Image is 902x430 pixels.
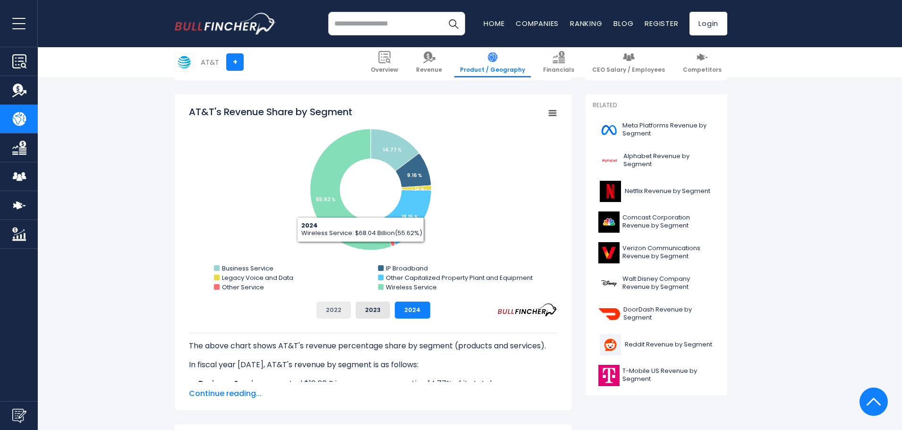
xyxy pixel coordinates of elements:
span: Product / Geography [460,66,525,74]
span: Meta Platforms Revenue by Segment [622,122,715,138]
button: 2022 [316,302,351,319]
button: 2024 [395,302,430,319]
a: Overview [365,47,404,77]
a: Verizon Communications Revenue by Segment [593,240,720,266]
span: Overview [371,66,398,74]
a: Register [645,18,678,28]
tspan: AT&T's Revenue Share by Segment [189,105,352,118]
img: META logo [598,119,620,141]
svg: AT&T's Revenue Share by Segment [189,105,557,294]
img: NFLX logo [598,181,622,202]
a: DoorDash Revenue by Segment [593,301,720,327]
a: Competitors [677,47,727,77]
span: T-Mobile US Revenue by Segment [622,367,715,383]
p: Related [593,101,720,110]
img: T logo [175,53,193,71]
img: DIS logo [598,273,620,294]
a: Companies [516,18,559,28]
p: The above chart shows AT&T's revenue percentage share by segment (products and services). [189,340,557,352]
img: GOOGL logo [598,150,621,171]
img: bullfincher logo [175,13,276,34]
div: AT&T [201,57,219,67]
li: generated $18.06 B in revenue, representing 14.77% of its total revenue. [189,378,557,389]
a: Home [484,18,504,28]
tspan: 1.24 % [412,187,424,192]
a: Financials [537,47,580,77]
img: RDDT logo [598,334,622,355]
text: Business Service [222,264,273,273]
a: Meta Platforms Revenue by Segment [593,117,720,143]
span: Alphabet Revenue by Segment [623,152,715,169]
a: Walt Disney Company Revenue by Segment [593,270,720,296]
text: IP Broadband [386,264,428,273]
a: Alphabet Revenue by Segment [593,148,720,174]
text: Wireless Service [386,283,437,292]
span: Continue reading... [189,388,557,399]
span: Reddit Revenue by Segment [625,341,712,349]
tspan: 1.06 % [383,231,394,236]
tspan: 9.16 % [407,172,422,179]
span: Revenue [416,66,442,74]
tspan: 55.62 % [316,196,336,203]
span: Netflix Revenue by Segment [625,187,710,195]
a: Ranking [570,18,602,28]
a: Revenue [410,47,448,77]
a: Comcast Corporation Revenue by Segment [593,209,720,235]
a: Reddit Revenue by Segment [593,332,720,358]
a: Go to homepage [175,13,276,34]
span: Comcast Corporation Revenue by Segment [622,214,715,230]
p: In fiscal year [DATE], AT&T's revenue by segment is as follows: [189,359,557,371]
text: Legacy Voice and Data [222,273,293,282]
span: Verizon Communications Revenue by Segment [622,245,715,261]
a: Blog [613,18,633,28]
text: Other Service [222,283,264,292]
span: CEO Salary / Employees [592,66,665,74]
button: 2023 [356,302,390,319]
tspan: 18.15 % [401,213,418,220]
span: Competitors [683,66,722,74]
span: DoorDash Revenue by Segment [623,306,715,322]
tspan: 14.77 % [383,146,402,153]
a: + [226,53,244,71]
a: T-Mobile US Revenue by Segment [593,363,720,388]
span: Financials [543,66,574,74]
img: TMUS logo [598,365,620,386]
button: Search [442,12,465,35]
b: Business Service [198,378,263,389]
img: CMCSA logo [598,211,620,233]
img: VZ logo [598,242,620,263]
img: DASH logo [598,304,621,325]
span: Walt Disney Company Revenue by Segment [622,275,715,291]
a: CEO Salary / Employees [587,47,671,77]
a: Product / Geography [454,47,531,77]
a: Login [689,12,727,35]
a: Netflix Revenue by Segment [593,178,720,204]
text: Other Capitalized Property Plant and Equipment [386,273,533,282]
